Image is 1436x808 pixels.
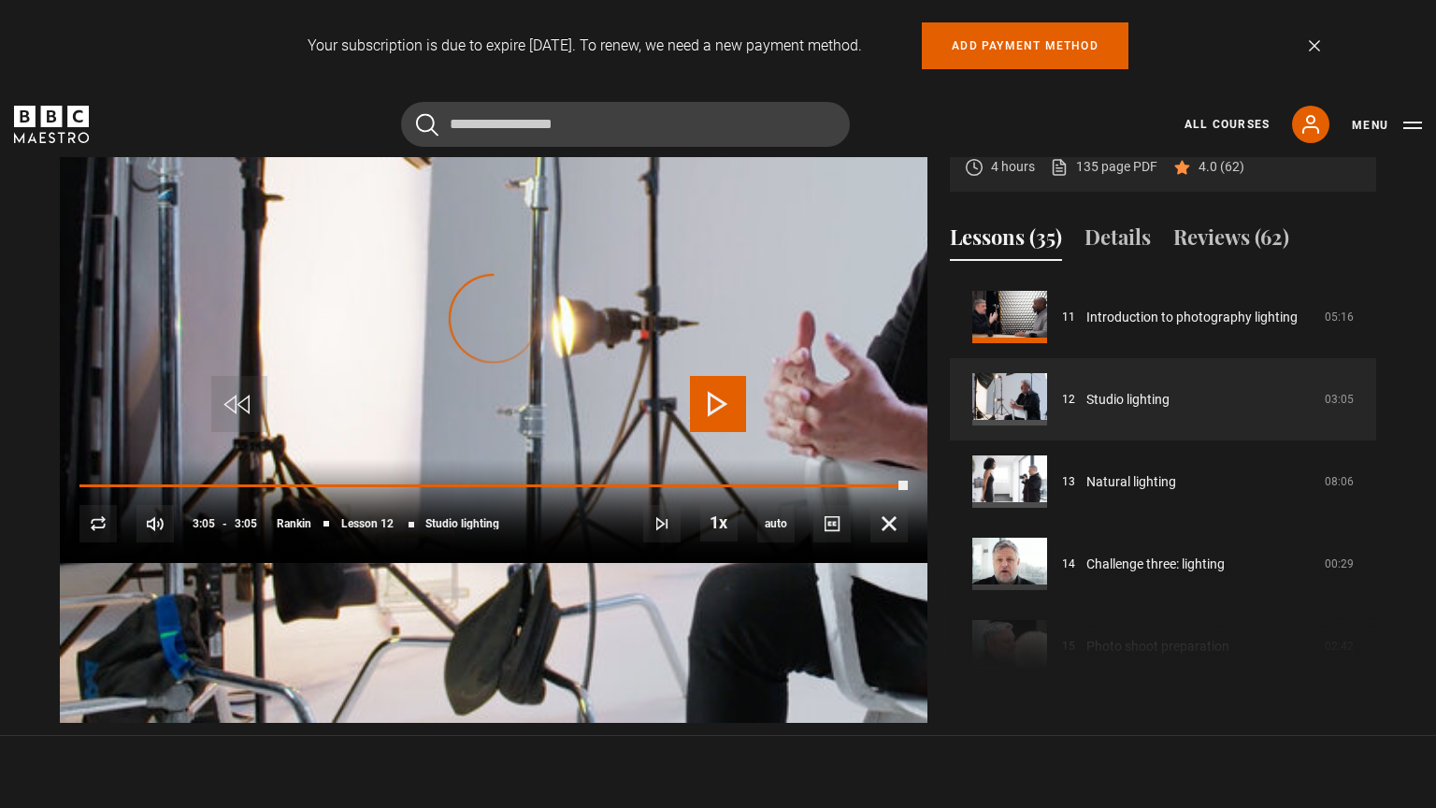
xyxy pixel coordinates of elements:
span: auto [757,505,795,542]
a: Studio lighting [1086,390,1170,410]
span: - [223,517,227,530]
a: Introduction to photography lighting [1086,308,1298,327]
p: 4.0 (62) [1199,157,1244,177]
button: Captions [813,505,851,542]
button: Submit the search query [416,113,438,137]
div: Current quality: 360p [757,505,795,542]
svg: BBC Maestro [14,106,89,143]
button: Next Lesson [643,505,681,542]
a: Natural lighting [1086,472,1176,492]
div: Progress Bar [79,484,908,488]
video-js: Video Player [60,75,927,563]
input: Search [401,102,850,147]
span: Studio lighting [425,518,499,529]
span: Rankin [277,518,311,529]
button: Mute [136,505,174,542]
a: 135 page PDF [1050,157,1157,177]
button: Details [1084,222,1151,261]
a: All Courses [1185,116,1270,133]
span: Lesson 12 [341,518,394,529]
button: Playback Rate [700,504,738,541]
button: Fullscreen [870,505,908,542]
button: Replay [79,505,117,542]
button: Lessons (35) [950,222,1062,261]
p: Your subscription is due to expire [DATE]. To renew, we need a new payment method. [308,35,862,57]
span: 3:05 [235,507,257,541]
span: 3:05 [193,507,215,541]
a: Challenge three: lighting [1086,555,1225,574]
p: 4 hours [991,157,1035,177]
button: Toggle navigation [1352,116,1422,135]
button: Reviews (62) [1173,222,1289,261]
a: Add payment method [922,22,1128,69]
